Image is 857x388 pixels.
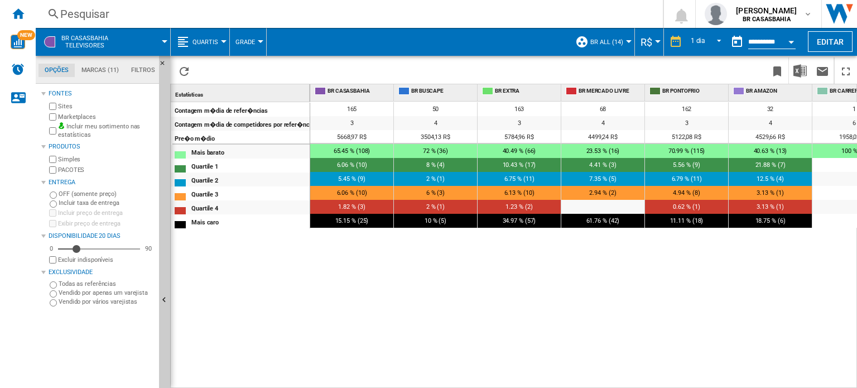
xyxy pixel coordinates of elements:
span: BR CASASBAHIA:Televisores [61,35,108,49]
span: 1.23 % (2) [505,203,532,210]
span: 4.94 % (8) [673,189,700,197]
span: BR CASASBAHIA [328,87,391,95]
md-menu: Currency [635,28,664,56]
img: excel-24x24.png [793,64,807,78]
button: Recarregar [173,58,195,84]
span: 4499,24 R$ [588,133,618,141]
div: Pesquisar [60,6,634,22]
span: 40.63 % (13) [754,147,787,155]
label: Todas as referências [59,280,155,288]
label: Incluir meu sortimento nas estatísticas [58,122,155,140]
span: BR PONTOFRIO [662,87,726,95]
input: Incluir meu sortimento nas estatísticas [49,124,56,138]
div: BR EXTRA [480,84,561,98]
img: wise-card.svg [11,35,25,49]
button: Baixar em Excel [789,58,811,84]
b: BR CASASBAHIA [743,16,791,23]
label: Vendido por vários varejistas [59,298,155,306]
span: R$ [641,36,652,48]
span: 65.45 % (108) [334,147,370,155]
input: Vendido por apenas um varejista [50,290,57,298]
input: Incluir preço de entrega [49,209,56,217]
div: Produtos [49,142,155,151]
div: Mais caro [191,215,309,227]
span: 5.45 % (9) [338,175,365,183]
span: 4.41 % (3) [589,161,616,169]
button: R$ [641,28,658,56]
span: 6.75 % (11) [504,175,535,183]
span: 6 % (3) [426,189,445,197]
div: Pre�o m�dio [175,132,309,142]
span: 7.35 % (5) [589,175,616,183]
span: 40.49 % (66) [503,147,536,155]
input: Exibir preço de entrega [49,220,56,227]
input: Exibir preço de entrega [49,256,56,264]
span: 61.76 % (42) [586,217,620,224]
button: Envie esse relatório por email [811,58,834,84]
span: 1.82 % (3) [338,203,365,210]
span: 2 % (1) [426,175,445,183]
label: OFF (somente preço) [59,190,155,198]
label: Marketplaces [58,113,155,121]
md-slider: Disponibilidade [58,243,140,255]
div: 0 [47,245,56,253]
span: BR BUSCAPE [411,87,475,95]
button: Maximizar [835,58,857,84]
span: 3 [685,119,689,127]
span: Grade [235,39,255,46]
span: 6.79 % (11) [672,175,702,183]
div: Grade [235,28,261,56]
input: Simples [49,156,56,163]
label: Simples [58,155,155,164]
input: Vendido por vários varejistas [50,299,57,306]
div: BR CASASBAHIATelevisores [41,28,165,56]
div: BR CASASBAHIA [312,84,393,98]
span: 2.94 % (2) [589,189,616,197]
button: Ocultar [159,56,172,76]
label: Incluir preço de entrega [58,209,155,217]
span: 18.75 % (6) [755,217,786,224]
img: mysite-bg-18x18.png [58,122,65,129]
span: 4 [601,119,605,127]
span: 5122,08 R$ [672,133,701,141]
span: 5.56 % (9) [673,161,700,169]
img: profile.jpg [705,3,727,25]
span: 6 [853,119,856,127]
div: Sort None [173,84,310,102]
input: Todas as referências [50,281,57,289]
span: 72 % (36) [423,147,448,155]
button: md-calendar [726,31,748,53]
div: 1 dia [691,37,706,45]
span: 3.13 % (1) [757,189,783,197]
span: BR ALL (14) [590,39,623,46]
span: 5784,96 R$ [504,133,534,141]
span: 6.13 % (10) [504,189,535,197]
span: 3504,13 R$ [421,133,450,141]
span: [PERSON_NAME] [736,5,797,16]
div: BR ALL (14) [575,28,629,56]
span: 50 [432,106,439,113]
span: Estatísticas [175,92,203,98]
button: Editar [808,31,853,52]
span: 6.06 % (10) [337,161,367,169]
button: Marque esse relatório [766,58,788,84]
md-tab-item: Opções [38,64,75,77]
span: 11.11 % (18) [670,217,704,224]
span: BR AMAZON [746,87,810,95]
label: Sites [58,102,155,111]
input: Sites [49,103,56,110]
span: 23.53 % (16) [586,147,620,155]
div: BR PONTOFRIO [647,84,728,98]
span: 4 [769,119,772,127]
div: 90 [142,245,155,253]
span: 32 [767,106,774,113]
button: Open calendar [781,30,801,50]
div: Contagem m�dia de competidores por refer�ncia [175,118,309,130]
input: PACOTES [49,166,56,174]
label: Excluir indisponíveis [58,256,155,264]
div: BR BUSCAPE [396,84,477,98]
div: Quartis [176,28,224,56]
div: Fontes [49,89,155,98]
button: Quartis [192,28,224,56]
